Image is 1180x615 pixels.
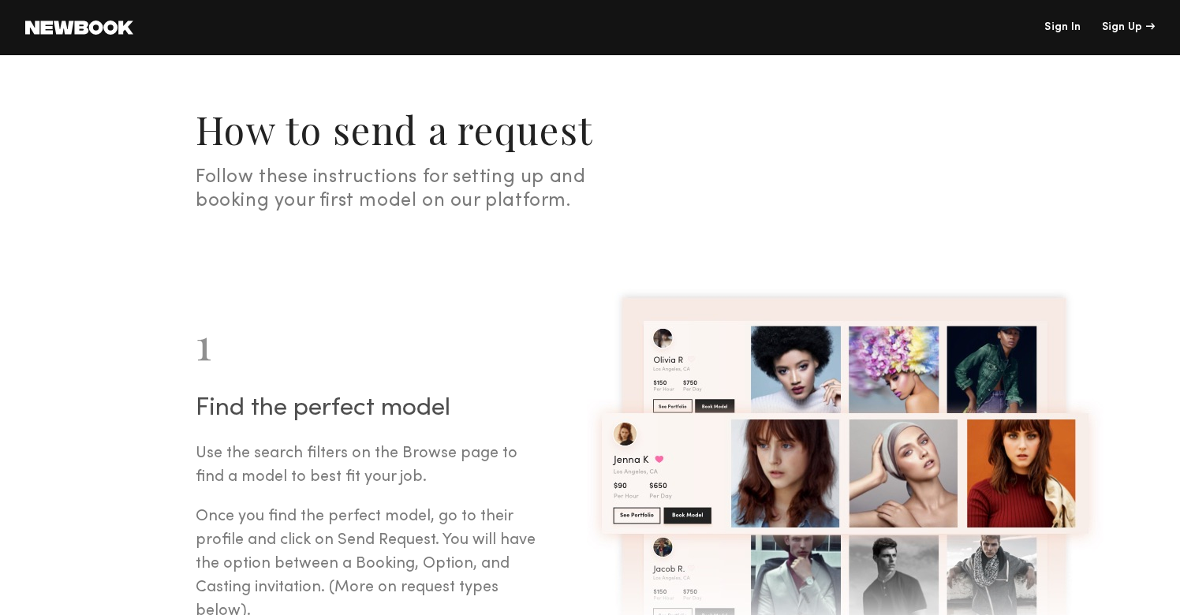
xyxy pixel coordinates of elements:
h1: How to send a request [196,106,1158,153]
h2: Find the perfect model [196,396,549,421]
div: Sign Up [1102,22,1155,33]
section: Follow these instructions for setting up and booking your first model on our platform. [196,166,610,213]
a: Sign In [1044,22,1081,33]
p: Use the search filters on the Browse page to find a model to best fit your job. [196,442,549,490]
div: 1 [196,322,549,364]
